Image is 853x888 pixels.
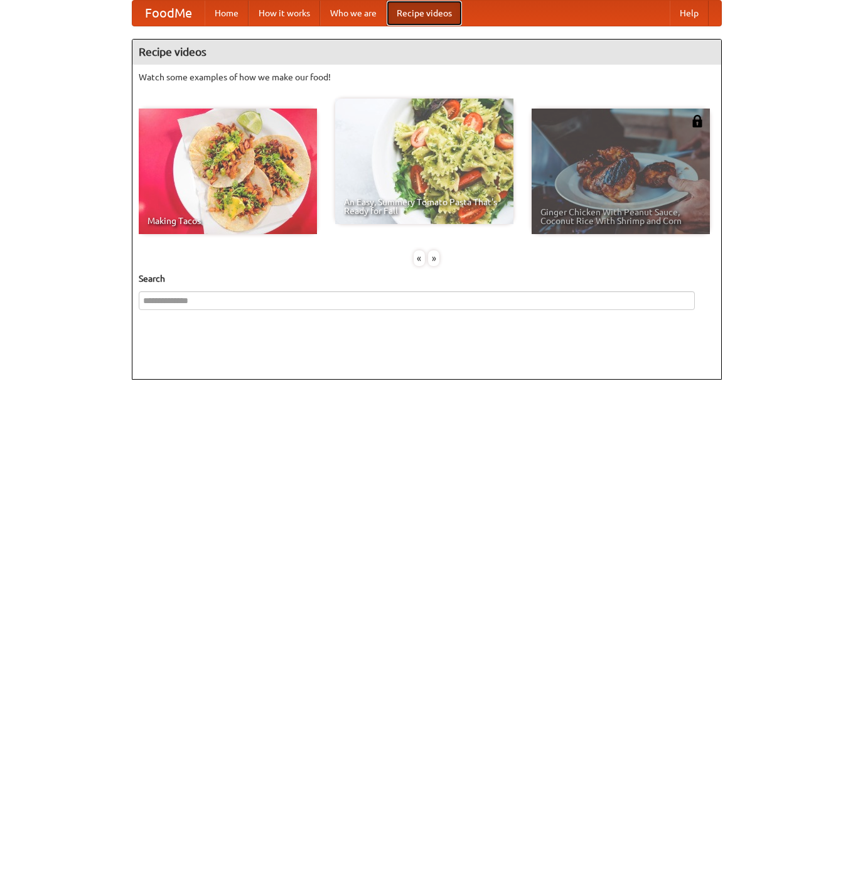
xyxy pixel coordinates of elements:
a: FoodMe [132,1,205,26]
a: An Easy, Summery Tomato Pasta That's Ready for Fall [335,99,513,224]
a: Help [670,1,709,26]
span: An Easy, Summery Tomato Pasta That's Ready for Fall [344,198,505,215]
p: Watch some examples of how we make our food! [139,71,715,83]
span: Making Tacos [148,217,308,225]
h4: Recipe videos [132,40,721,65]
h5: Search [139,272,715,285]
a: Recipe videos [387,1,462,26]
div: » [428,250,439,266]
a: Who we are [320,1,387,26]
a: Making Tacos [139,109,317,234]
img: 483408.png [691,115,704,127]
div: « [414,250,425,266]
a: Home [205,1,249,26]
a: How it works [249,1,320,26]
